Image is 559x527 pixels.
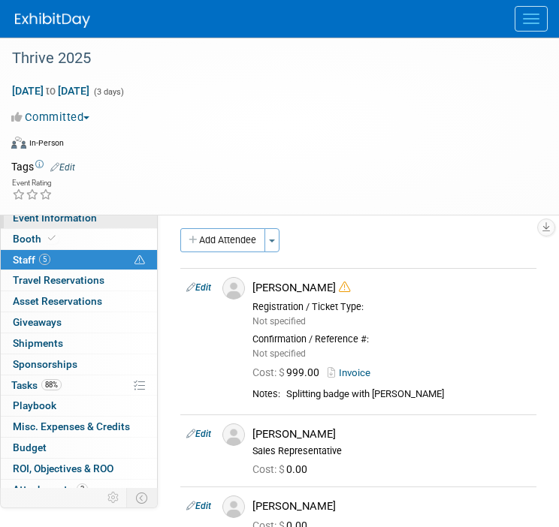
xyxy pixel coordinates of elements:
span: Staff [13,254,50,266]
img: Associate-Profile-5.png [222,423,245,446]
span: Potential Scheduling Conflict -- at least one attendee is tagged in another overlapping event. [134,254,145,267]
i: Double-book Warning! [339,282,350,293]
span: Giveaways [13,316,62,328]
a: Asset Reservations [1,291,157,312]
div: Sales Representative [252,445,530,457]
span: Event Information [13,212,97,224]
button: Menu [515,6,548,32]
td: Toggle Event Tabs [127,488,158,507]
div: [PERSON_NAME] [252,281,530,295]
span: Asset Reservations [13,295,102,307]
span: Tasks [11,379,62,391]
a: Shipments [1,333,157,354]
div: Event Format [11,134,529,157]
img: Format-Inperson.png [11,137,26,149]
a: Giveaways [1,312,157,333]
a: Staff5 [1,250,157,270]
td: Tags [11,159,75,174]
a: Event Information [1,208,157,228]
div: Splitting badge with [PERSON_NAME] [286,388,530,401]
a: Attachments3 [1,480,157,500]
span: Cost: $ [252,463,286,475]
a: Edit [50,162,75,173]
span: Misc. Expenses & Credits [13,420,130,432]
a: Misc. Expenses & Credits [1,417,157,437]
i: Booth reservation complete [48,234,56,242]
div: Event Rating [12,179,53,187]
span: Travel Reservations [13,274,104,286]
span: ROI, Objectives & ROO [13,462,113,474]
img: Associate-Profile-5.png [222,495,245,518]
span: Not specified [252,316,306,327]
span: to [44,85,58,97]
a: Edit [186,429,211,439]
a: Edit [186,501,211,511]
div: Confirmation / Reference #: [252,333,530,345]
div: [PERSON_NAME] [252,427,530,441]
td: Personalize Event Tab Strip [101,488,127,507]
span: Sponsorships [13,358,77,370]
div: Thrive 2025 [7,45,529,72]
span: Not specified [252,348,306,359]
span: Playbook [13,399,56,411]
div: Registration / Ticket Type: [252,301,530,313]
span: 0.00 [252,463,313,475]
a: Budget [1,438,157,458]
span: Shipments [13,337,63,349]
a: Sponsorships [1,354,157,375]
button: Add Attendee [180,228,265,252]
span: Attachments [13,483,88,495]
a: Booth [1,229,157,249]
a: Edit [186,282,211,293]
div: [PERSON_NAME] [252,499,530,513]
a: ROI, Objectives & ROO [1,459,157,479]
button: Committed [11,110,95,125]
span: 3 [77,483,88,495]
span: (3 days) [92,87,124,97]
span: 999.00 [252,366,325,378]
img: ExhibitDay [15,13,90,28]
a: Invoice [328,367,376,378]
a: Travel Reservations [1,270,157,291]
span: Booth [13,233,59,245]
div: In-Person [29,137,64,149]
a: Playbook [1,396,157,416]
span: [DATE] [DATE] [11,84,90,98]
span: 5 [39,254,50,265]
span: Cost: $ [252,366,286,378]
span: Budget [13,441,47,453]
span: 88% [41,379,62,390]
div: Notes: [252,388,280,400]
a: Tasks88% [1,375,157,396]
img: Associate-Profile-5.png [222,277,245,300]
